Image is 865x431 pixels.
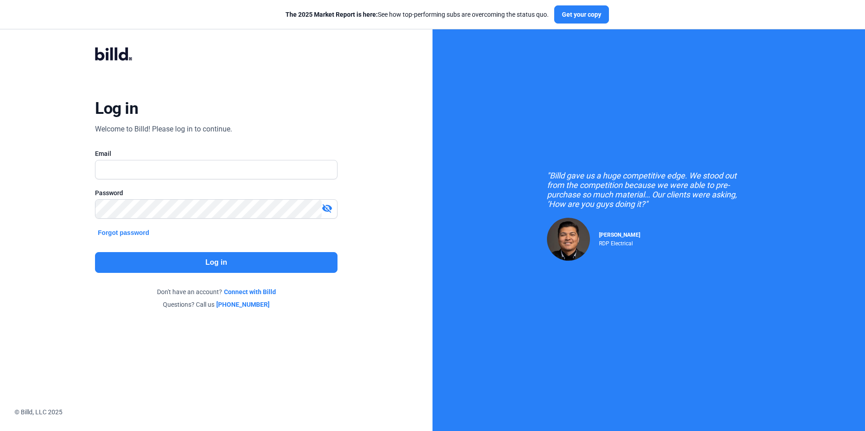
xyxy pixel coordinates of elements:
div: Email [95,149,337,158]
div: Log in [95,98,138,118]
img: Raul Pacheco [547,218,590,261]
span: [PERSON_NAME] [599,232,640,238]
button: Forgot password [95,228,152,238]
button: Get your copy [554,5,609,23]
div: Don't have an account? [95,287,337,296]
div: Welcome to Billd! Please log in to continue. [95,124,232,135]
div: "Billd gave us a huge competitive edge. We stood out from the competition because we were able to... [547,171,751,209]
button: Log in [95,252,337,273]
span: The 2025 Market Report is here: [285,11,378,18]
a: [PHONE_NUMBER] [216,300,270,309]
div: RDP Electrical [599,238,640,247]
a: Connect with Billd [224,287,276,296]
div: See how top-performing subs are overcoming the status quo. [285,10,549,19]
div: Password [95,188,337,197]
div: Questions? Call us [95,300,337,309]
mat-icon: visibility_off [322,203,333,214]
